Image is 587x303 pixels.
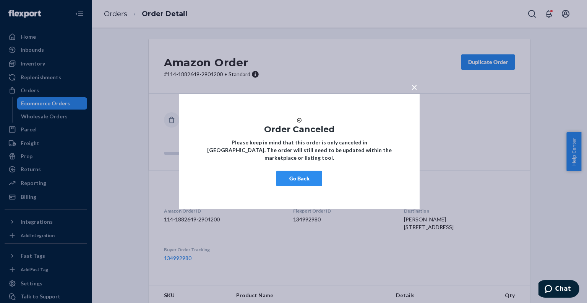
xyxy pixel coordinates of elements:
[207,139,392,161] strong: Please keep in mind that this order is only canceled in [GEOGRAPHIC_DATA]. The order will still n...
[411,80,417,93] span: ×
[276,171,322,186] button: Go Back
[538,280,579,299] iframe: Opens a widget where you can chat to one of our agents
[202,124,397,134] h1: Order Canceled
